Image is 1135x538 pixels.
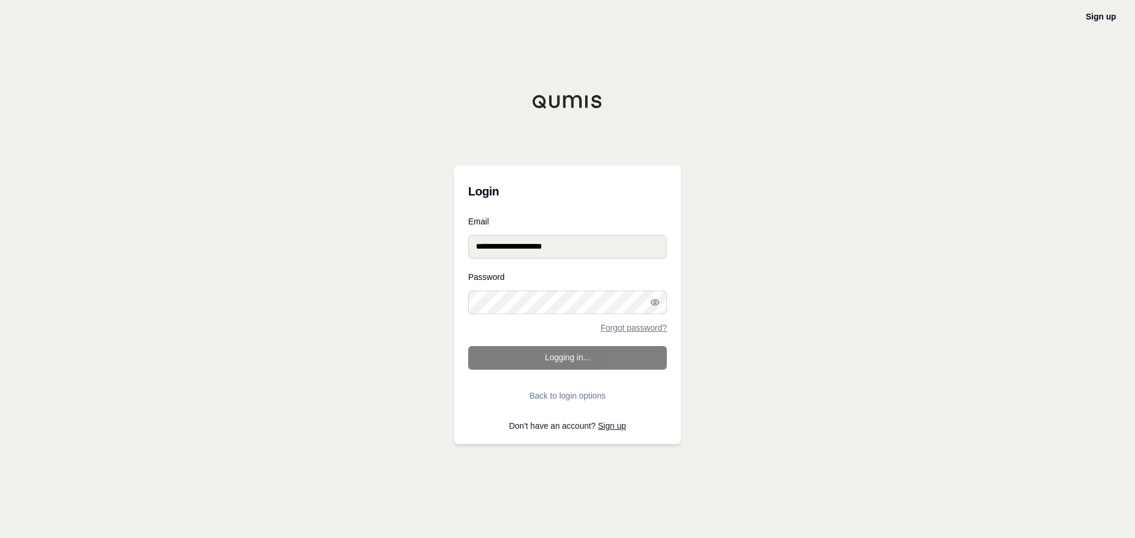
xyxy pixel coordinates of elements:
[468,180,667,203] h3: Login
[598,421,626,431] a: Sign up
[468,273,667,281] label: Password
[601,324,667,332] a: Forgot password?
[468,217,667,226] label: Email
[468,384,667,407] button: Back to login options
[532,94,603,109] img: Qumis
[1086,12,1116,21] a: Sign up
[468,422,667,430] p: Don't have an account?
